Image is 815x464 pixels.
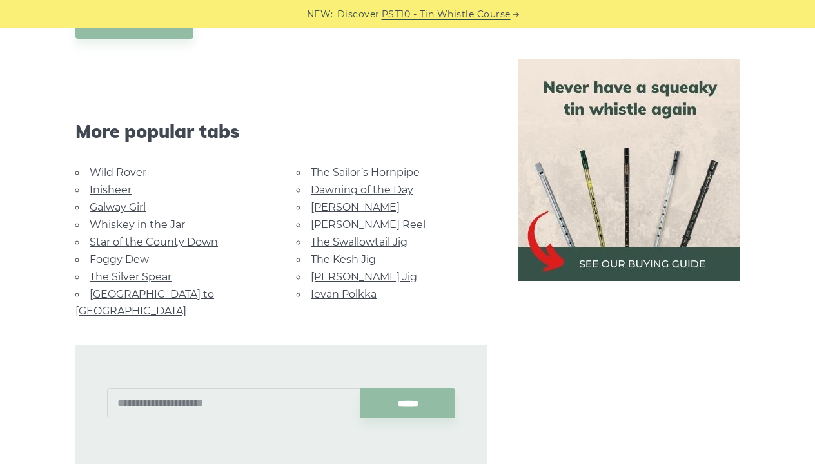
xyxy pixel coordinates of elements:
a: [GEOGRAPHIC_DATA] to [GEOGRAPHIC_DATA] [75,288,214,317]
span: More popular tabs [75,121,487,142]
a: The Silver Spear [90,271,172,283]
a: The Sailor’s Hornpipe [311,166,420,179]
a: The Kesh Jig [311,253,376,266]
a: Ievan Polkka [311,288,377,300]
img: tin whistle buying guide [518,59,740,281]
a: The Swallowtail Jig [311,236,407,248]
span: NEW: [307,7,333,22]
a: Star of the County Down [90,236,218,248]
a: [PERSON_NAME] Reel [311,218,426,231]
a: Whiskey in the Jar [90,218,185,231]
a: PST10 - Tin Whistle Course [382,7,511,22]
a: Galway Girl [90,201,146,213]
a: Dawning of the Day [311,184,413,196]
a: Wild Rover [90,166,146,179]
span: Discover [337,7,380,22]
a: [PERSON_NAME] Jig [311,271,417,283]
a: [PERSON_NAME] [311,201,400,213]
a: Inisheer [90,184,132,196]
a: Foggy Dew [90,253,149,266]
